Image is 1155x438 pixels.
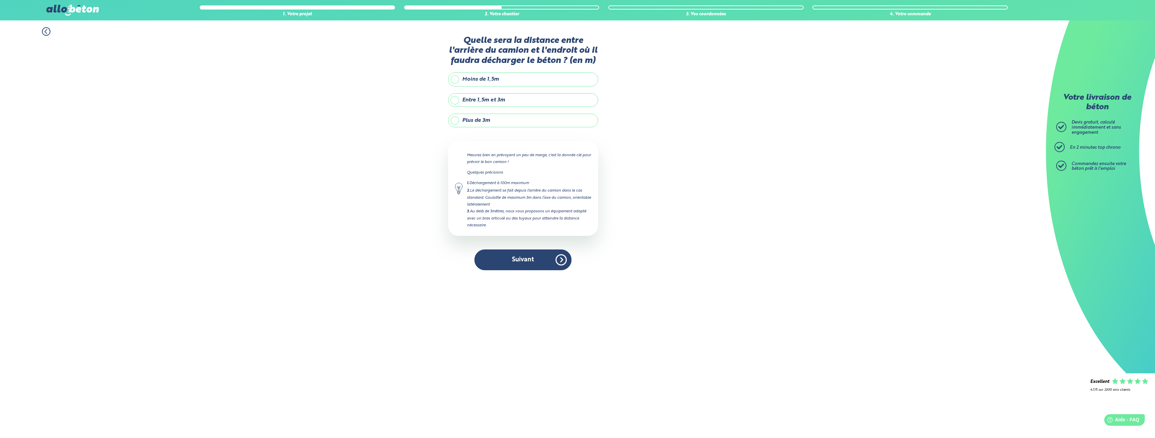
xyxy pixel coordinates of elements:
[448,36,598,66] label: Quelle sera la distance entre l'arrière du camion et l'endroit où il faudra décharger le béton ? ...
[812,12,1008,17] div: 4. Votre commande
[448,93,598,107] label: Entre 1,5m et 3m
[467,189,470,193] strong: 2.
[467,152,591,165] p: Mesurez bien en prévoyant un peu de marge, c'est la donnée clé pour prévoir le bon camion !
[404,12,599,17] div: 2. Votre chantier
[474,249,572,270] button: Suivant
[467,180,591,187] div: Déchargement à 100m maximum
[448,114,598,127] label: Plus de 3m
[1094,411,1148,431] iframe: Help widget launcher
[467,208,591,229] div: Au delà de 3mètres, nous vous proposons un équipement adapté avec un bras articulé ou des tuyaux ...
[200,12,395,17] div: 1. Votre projet
[467,187,591,208] div: Le déchargement se fait depuis l'arrière du camion dans le cas standard. Goulotte de maximum 3m d...
[448,72,598,86] label: Moins de 1,5m
[467,181,469,185] strong: 1.
[467,169,591,176] p: Quelques précisions
[46,5,99,16] img: allobéton
[608,12,804,17] div: 3. Vos coordonnées
[467,210,470,213] strong: 3.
